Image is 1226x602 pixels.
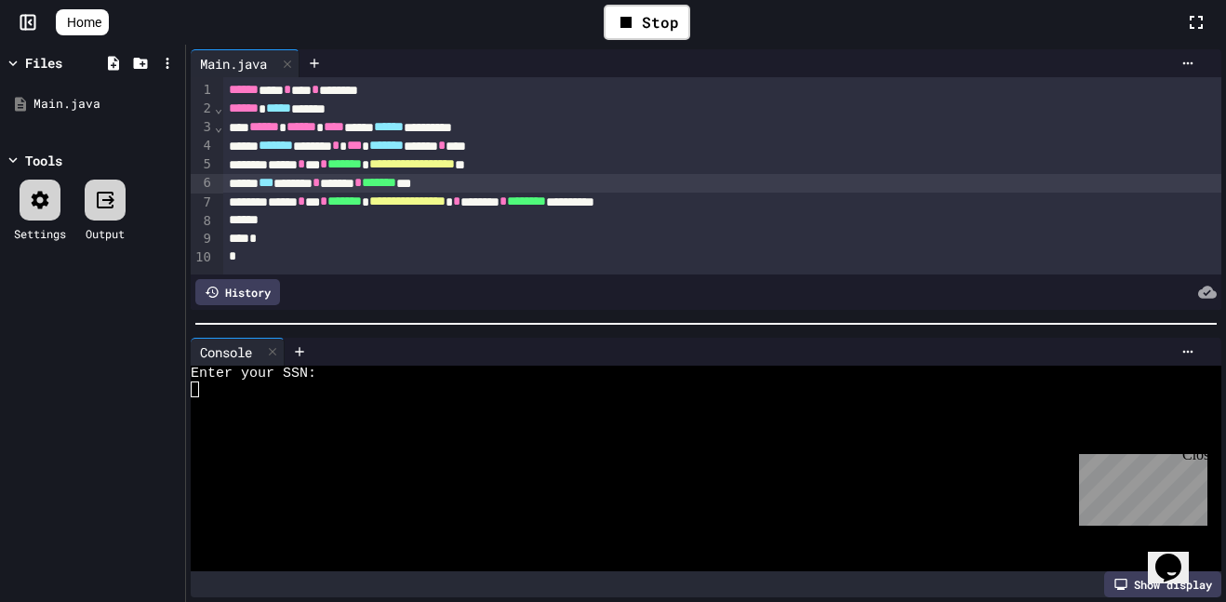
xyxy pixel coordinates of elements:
div: Main.java [191,54,276,74]
div: 2 [191,100,214,118]
div: Files [25,53,62,73]
span: Home [67,13,101,32]
div: Console [191,342,261,362]
div: Tools [25,151,62,170]
div: 3 [191,118,214,137]
div: Main.java [191,49,300,77]
span: Fold line [214,119,223,134]
span: Fold line [214,100,223,115]
a: Home [56,9,109,35]
div: 6 [191,174,214,193]
div: 5 [191,155,214,174]
div: 7 [191,194,214,212]
div: Console [191,338,285,366]
div: 8 [191,212,214,231]
iframe: chat widget [1072,447,1207,526]
div: Settings [14,225,66,242]
span: Enter your SSN: [191,366,316,381]
div: Stop [604,5,690,40]
div: 9 [191,230,214,248]
div: 1 [191,81,214,100]
div: 10 [191,248,214,267]
div: 4 [191,137,214,155]
div: Output [86,225,125,242]
div: History [195,279,280,305]
div: Main.java [33,95,179,114]
div: Chat with us now!Close [7,7,128,118]
iframe: chat widget [1148,528,1207,583]
div: Show display [1104,571,1221,597]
